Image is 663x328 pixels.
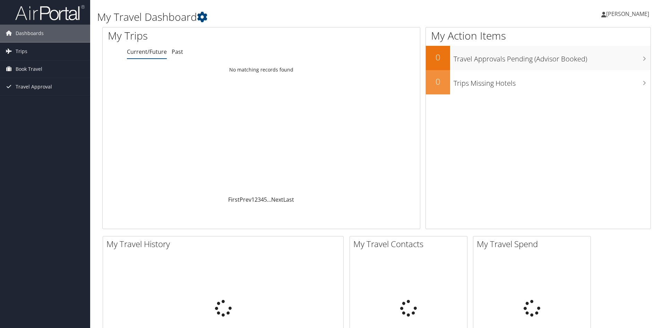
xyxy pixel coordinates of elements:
[454,51,651,64] h3: Travel Approvals Pending (Advisor Booked)
[454,75,651,88] h3: Trips Missing Hotels
[271,196,283,203] a: Next
[601,3,656,24] a: [PERSON_NAME]
[108,28,283,43] h1: My Trips
[127,48,167,56] a: Current/Future
[264,196,267,203] a: 5
[251,196,255,203] a: 1
[267,196,271,203] span: …
[258,196,261,203] a: 3
[261,196,264,203] a: 4
[240,196,251,203] a: Prev
[477,238,591,250] h2: My Travel Spend
[255,196,258,203] a: 2
[606,10,649,18] span: [PERSON_NAME]
[426,51,450,63] h2: 0
[172,48,183,56] a: Past
[106,238,343,250] h2: My Travel History
[16,25,44,42] span: Dashboards
[353,238,467,250] h2: My Travel Contacts
[426,76,450,87] h2: 0
[426,70,651,94] a: 0Trips Missing Hotels
[16,60,42,78] span: Book Travel
[16,78,52,95] span: Travel Approval
[103,64,420,76] td: No matching records found
[426,46,651,70] a: 0Travel Approvals Pending (Advisor Booked)
[16,43,27,60] span: Trips
[15,5,85,21] img: airportal-logo.png
[426,28,651,43] h1: My Action Items
[283,196,294,203] a: Last
[228,196,240,203] a: First
[97,10,470,24] h1: My Travel Dashboard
